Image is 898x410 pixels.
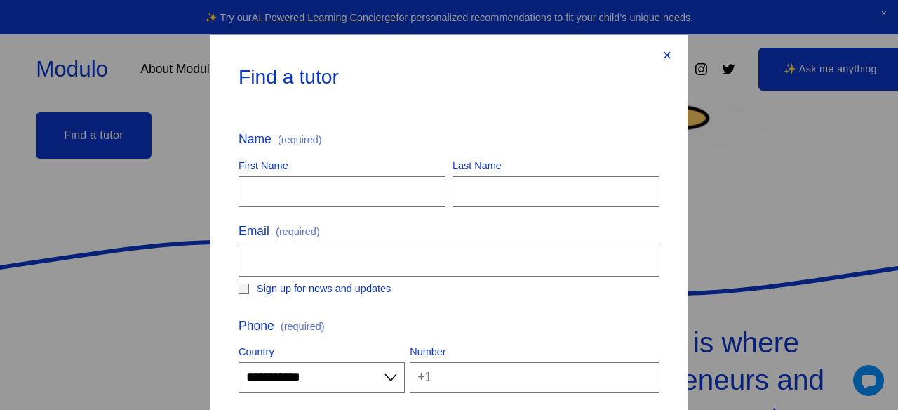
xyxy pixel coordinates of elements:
[239,315,274,338] span: Phone
[257,279,391,298] span: Sign up for news and updates
[278,135,322,145] span: (required)
[239,343,405,362] div: Country
[239,220,269,243] span: Email
[453,157,659,176] div: Last Name
[410,343,659,362] div: Number
[276,223,320,241] span: (required)
[281,322,325,331] span: (required)
[659,48,675,63] div: Close
[239,128,272,151] span: Name
[239,157,445,176] div: First Name
[239,284,249,294] input: Sign up for news and updates
[239,63,644,90] div: Find a tutor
